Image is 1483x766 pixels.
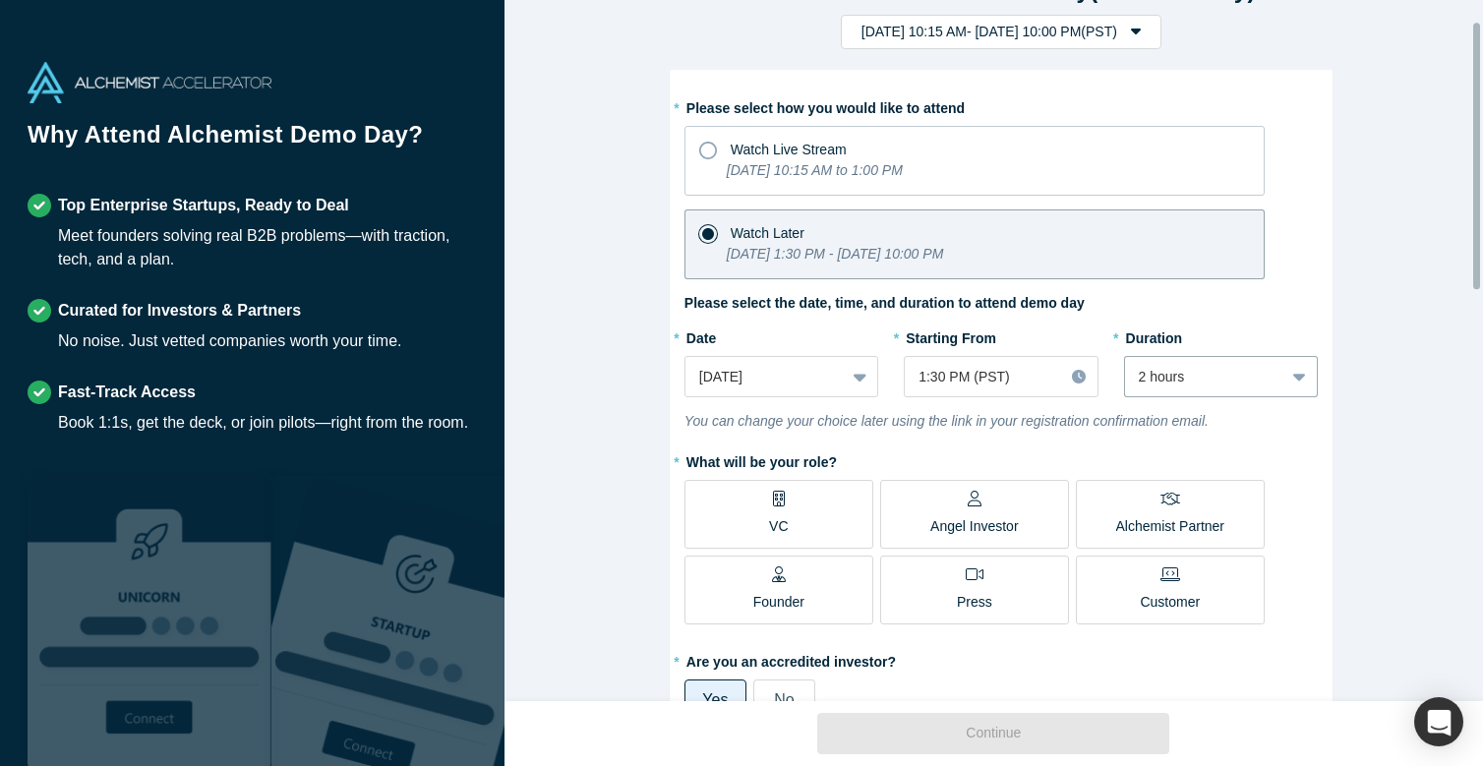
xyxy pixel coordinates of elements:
strong: Curated for Investors & Partners [58,302,301,319]
i: [DATE] 1:30 PM - [DATE] 10:00 PM [727,246,943,262]
strong: Fast-Track Access [58,383,196,400]
p: Alchemist Partner [1116,516,1224,537]
label: Are you an accredited investor? [684,645,1318,673]
i: You can change your choice later using the link in your registration confirmation email. [684,413,1209,429]
strong: Top Enterprise Startups, Ready to Deal [58,197,349,213]
p: Press [957,592,992,613]
button: Continue [817,713,1169,754]
img: Prism AI [271,476,515,766]
label: Duration [1124,322,1318,349]
p: Founder [753,592,804,613]
p: Customer [1140,592,1200,613]
button: [DATE] 10:15 AM- [DATE] 10:00 PM(PST) [841,15,1161,49]
span: Watch Live Stream [731,142,847,157]
label: Please select the date, time, and duration to attend demo day [684,293,1085,314]
span: Yes [702,691,728,708]
div: No noise. Just vetted companies worth your time. [58,329,402,353]
p: Angel Investor [930,516,1019,537]
div: Meet founders solving real B2B problems—with traction, tech, and a plan. [58,224,477,271]
label: Date [684,322,878,349]
h1: Why Attend Alchemist Demo Day? [28,117,477,166]
p: VC [769,516,788,537]
span: Watch Later [731,225,804,241]
i: [DATE] 10:15 AM to 1:00 PM [727,162,903,178]
label: Starting From [904,322,996,349]
img: Alchemist Accelerator Logo [28,62,271,103]
label: Please select how you would like to attend [684,91,1318,119]
img: Robust Technologies [28,476,271,766]
div: Book 1:1s, get the deck, or join pilots—right from the room. [58,411,468,435]
label: What will be your role? [684,445,1318,473]
span: No [774,691,794,708]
